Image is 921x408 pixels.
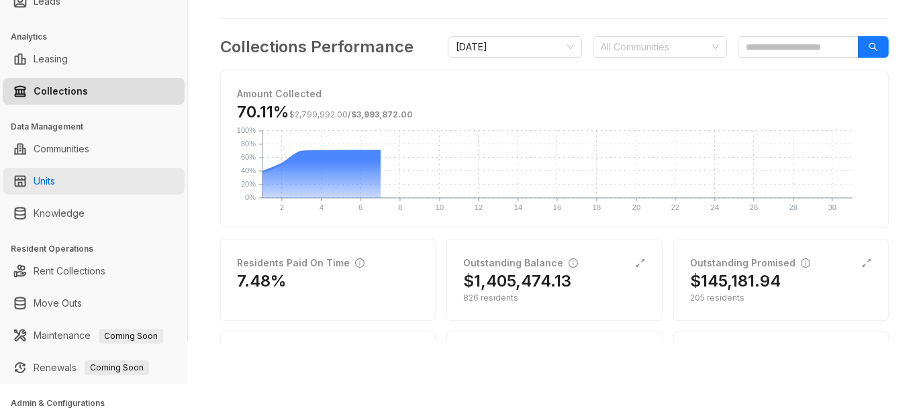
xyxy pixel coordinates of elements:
span: expand-alt [861,258,872,268]
text: 40% [241,166,256,174]
text: 14 [514,203,522,211]
li: Maintenance [3,322,185,349]
div: 205 residents [690,292,872,304]
span: info-circle [801,258,810,268]
text: 16 [553,203,561,211]
a: Rent Collections [34,258,105,285]
a: Collections [34,78,88,105]
div: 826 residents [463,292,645,304]
span: info-circle [355,258,365,268]
a: Knowledge [34,200,85,227]
h3: 70.11% [237,101,413,123]
h2: 7.48% [237,270,287,292]
text: 0% [245,193,256,201]
text: 18 [593,203,601,211]
h3: Data Management [11,121,187,133]
span: / [289,109,413,119]
h3: Resident Operations [11,243,187,255]
text: 20 [632,203,640,211]
a: Communities [34,136,89,162]
li: Move Outs [3,290,185,317]
h3: Collections Performance [220,35,414,59]
span: Coming Soon [85,360,149,375]
a: RenewalsComing Soon [34,354,149,381]
text: 60% [241,153,256,161]
a: Move Outs [34,290,82,317]
h3: Analytics [11,31,187,43]
text: 24 [711,203,719,211]
text: 4 [320,203,324,211]
text: 20% [241,180,256,188]
span: October 2025 [456,37,574,57]
text: 2 [280,203,284,211]
span: $2,799,992.00 [289,109,348,119]
a: Leasing [34,46,68,72]
strong: Amount Collected [237,88,322,99]
h2: $145,181.94 [690,270,781,292]
li: Communities [3,136,185,162]
text: 12 [475,203,483,211]
div: Outstanding Balance [463,256,578,270]
text: 30 [828,203,836,211]
a: Units [34,168,55,195]
li: Renewals [3,354,185,381]
div: Residents Paid On Time [237,256,365,270]
span: search [869,42,878,52]
text: 100% [237,126,256,134]
text: 26 [750,203,758,211]
li: Leasing [3,46,185,72]
li: Collections [3,78,185,105]
text: 28 [789,203,797,211]
span: info-circle [569,258,578,268]
text: 10 [436,203,444,211]
div: Outstanding Promised [690,256,810,270]
li: Rent Collections [3,258,185,285]
text: 22 [671,203,679,211]
text: 8 [398,203,402,211]
span: $3,993,872.00 [351,109,413,119]
li: Units [3,168,185,195]
li: Knowledge [3,200,185,227]
span: Coming Soon [99,329,163,344]
text: 80% [241,140,256,148]
text: 6 [358,203,362,211]
h2: $1,405,474.13 [463,270,571,292]
span: expand-alt [635,258,646,268]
